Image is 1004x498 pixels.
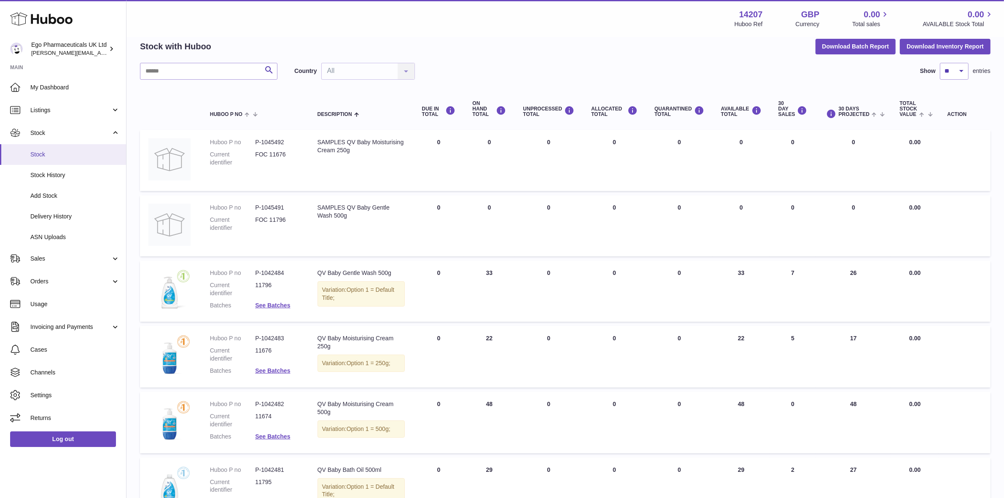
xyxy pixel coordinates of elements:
span: Settings [30,391,120,399]
dd: P-1042482 [255,400,300,408]
span: 0 [678,466,681,473]
td: 0 [583,195,646,256]
dt: Batches [210,367,255,375]
label: Country [294,67,317,75]
div: QV Baby Moisturising Cream 250g [318,334,405,350]
img: product image [148,138,191,180]
span: 0.00 [909,401,921,407]
td: 0 [583,130,646,191]
td: 33 [464,261,514,322]
td: 0 [514,261,583,322]
dt: Huboo P no [210,269,255,277]
td: 17 [816,326,891,388]
span: Option 1 = 250g; [347,360,390,366]
span: Usage [30,300,120,308]
dt: Current identifier [210,347,255,363]
td: 5 [770,326,816,388]
h2: Stock with Huboo [140,41,211,52]
dt: Current identifier [210,412,255,428]
td: 0 [464,195,514,256]
dt: Huboo P no [210,334,255,342]
span: My Dashboard [30,83,120,92]
dt: Huboo P no [210,204,255,212]
span: Add Stock [30,192,120,200]
span: 0.00 [909,335,921,342]
dt: Current identifier [210,151,255,167]
div: Variation: [318,281,405,307]
div: Huboo Ref [735,20,763,28]
button: Download Batch Report [816,39,896,54]
div: AVAILABLE Total [721,106,762,117]
dd: P-1042484 [255,269,300,277]
div: SAMPLES QV Baby Moisturising Cream 250g [318,138,405,154]
td: 0 [413,392,464,453]
span: Invoicing and Payments [30,323,111,331]
span: [PERSON_NAME][EMAIL_ADDRESS][PERSON_NAME][DOMAIN_NAME] [31,49,214,56]
span: 0.00 [864,9,880,20]
dd: P-1042483 [255,334,300,342]
td: 0 [464,130,514,191]
div: QV Baby Moisturising Cream 500g [318,400,405,416]
td: 0 [816,195,891,256]
span: Orders [30,277,111,285]
img: product image [148,400,191,442]
span: 0.00 [909,466,921,473]
span: Listings [30,106,111,114]
div: Variation: [318,420,405,438]
span: 0 [678,204,681,211]
span: Stock [30,129,111,137]
div: DUE IN TOTAL [422,106,455,117]
dd: FOC 11796 [255,216,300,232]
td: 0 [583,326,646,388]
a: 0.00 AVAILABLE Stock Total [923,9,994,28]
dd: P-1042481 [255,466,300,474]
dt: Huboo P no [210,466,255,474]
td: 0 [413,326,464,388]
span: Option 1 = 500g; [347,425,390,432]
span: Channels [30,369,120,377]
dd: P-1045491 [255,204,300,212]
span: Stock History [30,171,120,179]
td: 0 [413,261,464,322]
div: QUARANTINED Total [654,106,704,117]
td: 0 [770,130,816,191]
span: Sales [30,255,111,263]
a: See Batches [255,367,290,374]
div: ALLOCATED Total [591,106,638,117]
a: See Batches [255,433,290,440]
div: QV Baby Bath Oil 500ml [318,466,405,474]
dt: Huboo P no [210,138,255,146]
td: 0 [514,326,583,388]
span: 30 DAYS PROJECTED [839,106,869,117]
dt: Huboo P no [210,400,255,408]
dt: Current identifier [210,478,255,494]
span: Delivery History [30,213,120,221]
td: 0 [816,130,891,191]
span: 0.00 [909,139,921,145]
span: Option 1 = Default Title; [322,483,394,498]
td: 0 [413,130,464,191]
td: 22 [713,326,770,388]
strong: 14207 [739,9,763,20]
td: 0 [514,195,583,256]
td: 0 [713,195,770,256]
span: 0 [678,335,681,342]
span: 0 [678,401,681,407]
label: Show [920,67,936,75]
dt: Batches [210,433,255,441]
td: 0 [514,130,583,191]
img: product image [148,334,191,377]
dd: 11674 [255,412,300,428]
td: 7 [770,261,816,322]
td: 33 [713,261,770,322]
dd: 11676 [255,347,300,363]
div: Currency [796,20,820,28]
td: 0 [514,392,583,453]
img: jane.bates@egopharm.com [10,43,23,55]
td: 0 [583,261,646,322]
div: UNPROCESSED Total [523,106,574,117]
td: 0 [770,392,816,453]
strong: GBP [801,9,819,20]
span: entries [973,67,991,75]
dt: Current identifier [210,281,255,297]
